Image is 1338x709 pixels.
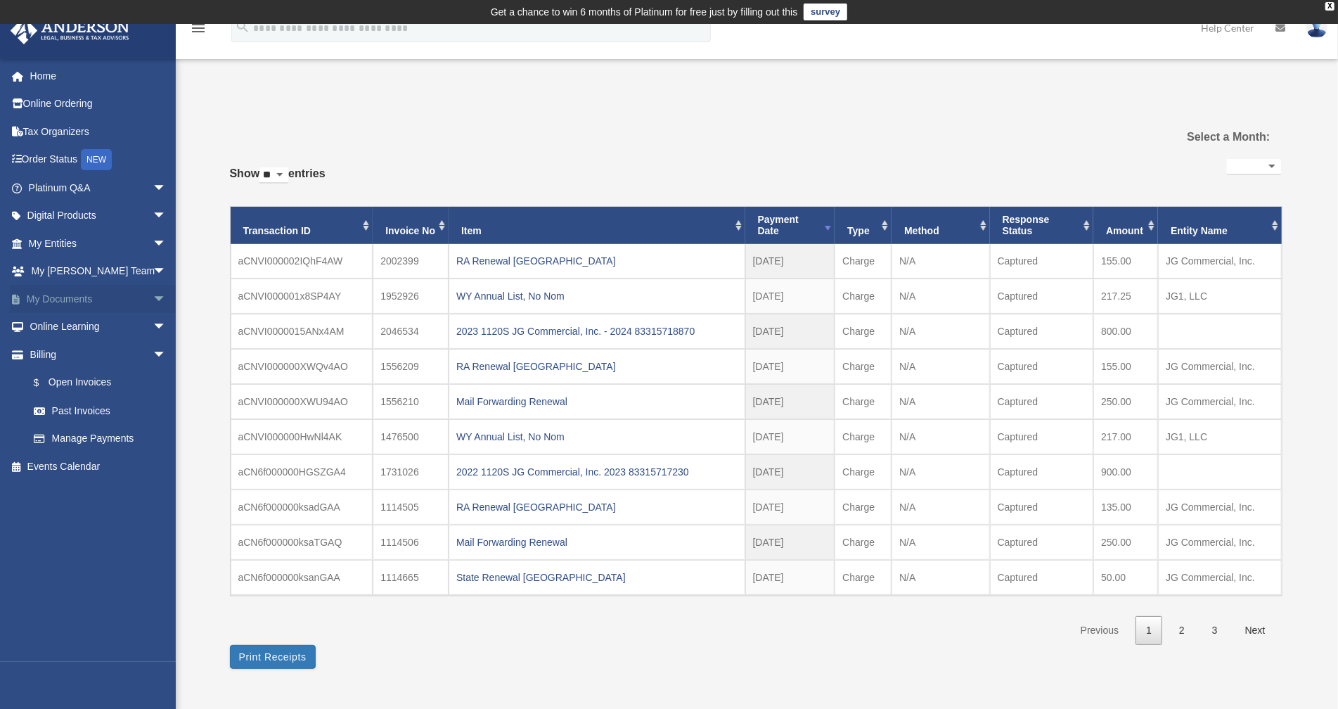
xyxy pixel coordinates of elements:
[892,244,989,279] td: N/A
[231,349,373,384] td: aCNVI000000XWQv4AO
[456,497,738,517] div: RA Renewal [GEOGRAPHIC_DATA]
[231,279,373,314] td: aCNVI000001x8SP4AY
[745,560,835,595] td: [DATE]
[1093,454,1158,490] td: 900.00
[373,454,449,490] td: 1731026
[745,207,835,245] th: Payment Date: activate to sort column ascending
[231,560,373,595] td: aCN6f000000ksanGAA
[1093,207,1158,245] th: Amount: activate to sort column ascending
[456,532,738,552] div: Mail Forwarding Renewal
[1235,616,1276,645] a: Next
[1093,525,1158,560] td: 250.00
[835,244,892,279] td: Charge
[892,384,989,419] td: N/A
[10,62,188,90] a: Home
[373,419,449,454] td: 1476500
[745,244,835,279] td: [DATE]
[1306,18,1327,38] img: User Pic
[1158,560,1281,595] td: JG Commercial, Inc.
[745,279,835,314] td: [DATE]
[892,525,989,560] td: N/A
[190,25,207,37] a: menu
[20,425,188,453] a: Manage Payments
[231,525,373,560] td: aCN6f000000ksaTGAQ
[230,645,316,669] button: Print Receipts
[231,244,373,279] td: aCNVI000002IQhF4AW
[231,207,373,245] th: Transaction ID: activate to sort column ascending
[990,349,1094,384] td: Captured
[1116,127,1270,147] label: Select a Month:
[1158,384,1281,419] td: JG Commercial, Inc.
[231,490,373,525] td: aCN6f000000ksadGAA
[10,202,188,230] a: Digital Productsarrow_drop_down
[835,207,892,245] th: Type: activate to sort column ascending
[1158,244,1281,279] td: JG Commercial, Inc.
[153,229,181,258] span: arrow_drop_down
[373,560,449,595] td: 1114665
[456,568,738,587] div: State Renewal [GEOGRAPHIC_DATA]
[835,454,892,490] td: Charge
[153,257,181,286] span: arrow_drop_down
[1158,349,1281,384] td: JG Commercial, Inc.
[835,349,892,384] td: Charge
[990,279,1094,314] td: Captured
[990,207,1094,245] th: Response Status: activate to sort column ascending
[235,19,250,34] i: search
[153,174,181,203] span: arrow_drop_down
[745,314,835,349] td: [DATE]
[231,454,373,490] td: aCN6f000000HGSZGA4
[835,490,892,525] td: Charge
[10,229,188,257] a: My Entitiesarrow_drop_down
[1158,279,1281,314] td: JG1, LLC
[231,384,373,419] td: aCNVI000000XWU94AO
[804,4,847,20] a: survey
[20,369,188,397] a: $Open Invoices
[231,314,373,349] td: aCNVI0000015ANx4AM
[373,207,449,245] th: Invoice No: activate to sort column ascending
[1136,616,1162,645] a: 1
[1070,616,1129,645] a: Previous
[491,4,798,20] div: Get a chance to win 6 months of Platinum for free just by filling out this
[990,454,1094,490] td: Captured
[892,419,989,454] td: N/A
[373,525,449,560] td: 1114506
[745,384,835,419] td: [DATE]
[990,384,1094,419] td: Captured
[1093,244,1158,279] td: 155.00
[892,349,989,384] td: N/A
[456,321,738,341] div: 2023 1120S JG Commercial, Inc. - 2024 83315718870
[1158,525,1281,560] td: JG Commercial, Inc.
[835,314,892,349] td: Charge
[745,349,835,384] td: [DATE]
[892,454,989,490] td: N/A
[153,285,181,314] span: arrow_drop_down
[373,279,449,314] td: 1952926
[10,146,188,174] a: Order StatusNEW
[990,314,1094,349] td: Captured
[1093,314,1158,349] td: 800.00
[745,525,835,560] td: [DATE]
[10,117,188,146] a: Tax Organizers
[1093,560,1158,595] td: 50.00
[10,452,188,480] a: Events Calendar
[1093,279,1158,314] td: 217.25
[835,525,892,560] td: Charge
[373,384,449,419] td: 1556210
[745,419,835,454] td: [DATE]
[10,90,188,118] a: Online Ordering
[1093,384,1158,419] td: 250.00
[41,374,49,392] span: $
[373,244,449,279] td: 2002399
[456,251,738,271] div: RA Renewal [GEOGRAPHIC_DATA]
[1158,419,1281,454] td: JG1, LLC
[1158,490,1281,525] td: JG Commercial, Inc.
[990,560,1094,595] td: Captured
[10,285,188,313] a: My Documentsarrow_drop_down
[373,490,449,525] td: 1114505
[892,560,989,595] td: N/A
[153,202,181,231] span: arrow_drop_down
[10,174,188,202] a: Platinum Q&Aarrow_drop_down
[892,279,989,314] td: N/A
[835,279,892,314] td: Charge
[20,397,181,425] a: Past Invoices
